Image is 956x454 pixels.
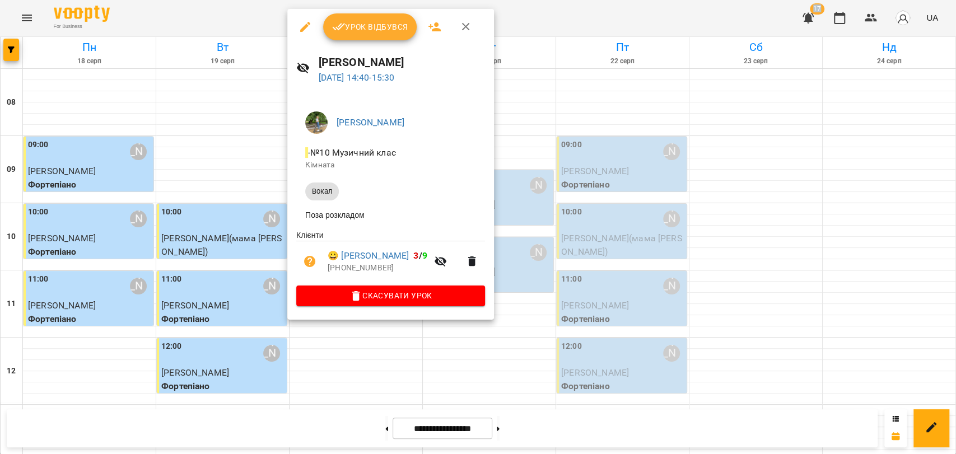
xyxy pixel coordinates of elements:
b: / [413,250,427,261]
p: Кімната [305,160,476,171]
button: Урок відбувся [323,13,417,40]
span: 3 [413,250,418,261]
h6: [PERSON_NAME] [319,54,486,71]
ul: Клієнти [296,230,485,285]
p: [PHONE_NUMBER] [328,263,427,274]
img: 7003bd18b8fd505133bfaabe292ea6f3.jpg [305,111,328,134]
a: [DATE] 14:40-15:30 [319,72,395,83]
span: Урок відбувся [332,20,408,34]
span: - №10 Музичний клас [305,147,398,158]
span: Вокал [305,186,339,196]
a: 😀 [PERSON_NAME] [328,249,409,263]
span: Скасувати Урок [305,289,476,302]
button: Візит ще не сплачено. Додати оплату? [296,248,323,275]
span: 9 [422,250,427,261]
button: Скасувати Урок [296,285,485,306]
a: [PERSON_NAME] [337,117,404,128]
li: Поза розкладом [296,205,485,225]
